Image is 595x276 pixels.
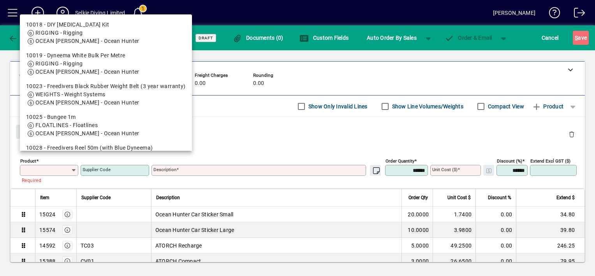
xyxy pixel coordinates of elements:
label: Compact View [486,103,524,110]
button: Delete [562,125,581,143]
div: Selkie Diving Limited [75,7,125,19]
mat-label: Product [20,158,36,164]
div: 10023 - Freedivers Black Rubber Weight Belt (3 year warranty) [26,82,186,90]
span: RIGGING - Rigging [35,60,83,67]
mat-label: Order Quantity [386,158,414,164]
button: Add [25,6,50,20]
mat-option: 10018 - DIY Wishbone Kit [20,18,192,48]
span: OCEAN [PERSON_NAME] - Ocean Hunter [35,38,139,44]
span: Supplier Code [81,193,111,202]
td: 79.95 [516,253,584,269]
span: ATORCH Compact [155,257,201,265]
mat-option: 10025 - Bungee 1m [20,110,192,141]
button: Documents (0) [231,31,285,45]
mat-option: 10023 - Freedivers Black Rubber Weight Belt (3 year warranty) [20,79,192,110]
span: WEIGHTS - Weight Systems [35,91,106,97]
td: 10.0000 [401,222,433,238]
div: 15388 [39,257,55,265]
span: S [575,35,578,41]
td: 34.80 [516,207,584,222]
span: OCEAN [PERSON_NAME] - Ocean Hunter [35,130,139,136]
td: 39.80 [516,222,584,238]
span: Item [40,193,49,202]
button: Auto Order By Sales [363,31,421,45]
div: 15574 [39,226,55,234]
span: 0.00 [195,80,206,87]
span: 0.00 [253,80,264,87]
td: 0.00 [475,207,516,222]
span: Description [156,193,180,202]
button: Profile [50,6,75,20]
span: Custom Fields [299,35,349,41]
span: FLOATLINES - Floatlines [35,122,98,128]
div: 14592 [39,242,55,249]
span: Documents (0) [233,35,283,41]
span: Cancel [542,32,559,44]
mat-label: Unit Cost ($) [432,167,458,172]
span: Order & Email [445,35,492,41]
td: 246.25 [516,238,584,253]
mat-label: Extend excl GST ($) [530,158,570,164]
span: Close [19,126,39,138]
button: Close [16,125,42,139]
td: 49.2500 [433,238,475,253]
mat-option: 10028 - Freedivers Reel 50m (with Blue Dyneema) [20,141,192,172]
div: 10025 - Bungee 1m [26,113,186,121]
span: ave [575,32,587,44]
td: 0.00 [475,238,516,253]
mat-label: Supplier Code [83,167,111,172]
span: Discount % [488,193,511,202]
div: 10019 - Dyneema White Bulk Per Metre [26,51,186,60]
div: 10018 - DIY [MEDICAL_DATA] Kit [26,21,186,29]
mat-option: 10019 - Dyneema White Bulk Per Metre [20,48,192,79]
span: Extend $ [556,193,575,202]
td: 3.9800 [433,222,475,238]
a: Logout [568,2,585,27]
td: CV01 [76,253,151,269]
label: Show Line Volumes/Weights [391,103,463,110]
span: OCEAN [PERSON_NAME] - Ocean Hunter [35,69,139,75]
mat-label: Discount (%) [497,158,522,164]
app-page-header-button: Delete [562,131,581,138]
mat-label: Description [153,167,176,172]
td: 3.0000 [401,253,433,269]
label: Show Only Invalid Lines [307,103,368,110]
button: Custom Fields [297,31,350,45]
td: 5.0000 [401,238,433,253]
app-page-header-button: Close [14,128,44,135]
span: OCEAN [PERSON_NAME] - Ocean Hunter [35,99,139,106]
td: 26.6500 [433,253,475,269]
td: TC03 [76,238,151,253]
td: 20.0000 [401,207,433,222]
span: Draft [199,35,213,41]
a: Knowledge Base [543,2,560,27]
span: Ocean Hunter Car Sticker Small [155,211,234,218]
span: ATORCH Recharge [155,242,202,249]
span: Ocean Hunter Car Sticker Large [155,226,234,234]
div: [PERSON_NAME] [493,7,535,19]
span: Auto Order By Sales [367,32,417,44]
span: Order Qty [408,193,428,202]
span: RIGGING - Rigging [35,30,83,36]
td: 0.00 [475,222,516,238]
td: 0.00 [475,253,516,269]
div: 15024 [39,211,55,218]
div: Product [10,117,585,145]
button: Cancel [540,31,561,45]
span: Unit Cost $ [447,193,471,202]
div: 10028 - Freedivers Reel 50m (with Blue Dyneema) [26,144,186,152]
td: 1.7400 [433,207,475,222]
button: Back [6,31,36,45]
button: Save [573,31,589,45]
button: Order & Email [441,31,496,45]
mat-error: Required [22,176,72,184]
span: Back [8,35,34,41]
